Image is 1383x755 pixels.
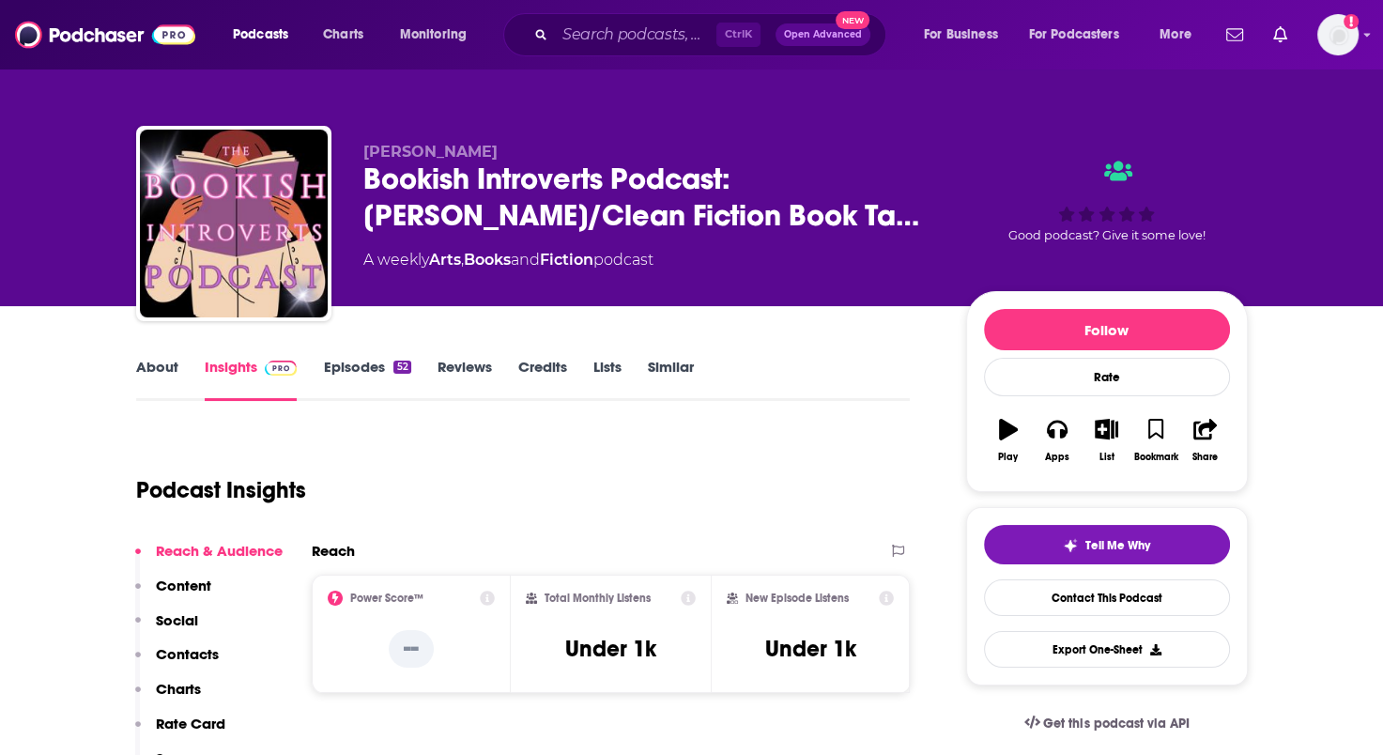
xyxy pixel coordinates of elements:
[1082,407,1130,474] button: List
[1043,716,1189,732] span: Get this podcast via API
[393,361,410,374] div: 52
[156,542,283,560] p: Reach & Audience
[1344,14,1359,29] svg: Add a profile image
[220,20,313,50] button: open menu
[716,23,761,47] span: Ctrl K
[511,251,540,269] span: and
[1266,19,1295,51] a: Show notifications dropdown
[521,13,904,56] div: Search podcasts, credits, & more...
[135,577,211,611] button: Content
[1009,701,1205,747] a: Get this podcast via API
[1192,452,1218,463] div: Share
[135,645,219,680] button: Contacts
[156,645,219,663] p: Contacts
[205,358,298,401] a: InsightsPodchaser Pro
[998,452,1018,463] div: Play
[765,635,856,663] h3: Under 1k
[1045,452,1069,463] div: Apps
[135,542,283,577] button: Reach & Audience
[984,358,1230,396] div: Rate
[984,631,1230,668] button: Export One-Sheet
[265,361,298,376] img: Podchaser Pro
[1029,22,1119,48] span: For Podcasters
[233,22,288,48] span: Podcasts
[648,358,694,401] a: Similar
[984,407,1033,474] button: Play
[363,249,653,271] div: A weekly podcast
[156,680,201,698] p: Charts
[461,251,464,269] span: ,
[140,130,328,317] img: Bookish Introverts Podcast: Christian/Clean Fiction Book Talks
[745,592,849,605] h2: New Episode Listens
[438,358,492,401] a: Reviews
[1133,452,1177,463] div: Bookmark
[1063,538,1078,553] img: tell me why sparkle
[1131,407,1180,474] button: Bookmark
[545,592,651,605] h2: Total Monthly Listens
[464,251,511,269] a: Books
[312,542,355,560] h2: Reach
[1317,14,1359,55] img: User Profile
[311,20,375,50] a: Charts
[389,630,434,668] p: --
[1099,452,1114,463] div: List
[363,143,498,161] span: [PERSON_NAME]
[1317,14,1359,55] button: Show profile menu
[984,309,1230,350] button: Follow
[1317,14,1359,55] span: Logged in as KSteele
[1160,22,1191,48] span: More
[350,592,423,605] h2: Power Score™
[1219,19,1251,51] a: Show notifications dropdown
[555,20,716,50] input: Search podcasts, credits, & more...
[984,525,1230,564] button: tell me why sparkleTell Me Why
[156,715,225,732] p: Rate Card
[1008,228,1206,242] span: Good podcast? Give it some love!
[156,611,198,629] p: Social
[776,23,870,46] button: Open AdvancedNew
[15,17,195,53] img: Podchaser - Follow, Share and Rate Podcasts
[1180,407,1229,474] button: Share
[1017,20,1146,50] button: open menu
[518,358,567,401] a: Credits
[136,476,306,504] h1: Podcast Insights
[836,11,869,29] span: New
[924,22,998,48] span: For Business
[540,251,593,269] a: Fiction
[593,358,622,401] a: Lists
[565,635,656,663] h3: Under 1k
[966,143,1248,259] div: Good podcast? Give it some love!
[135,715,225,749] button: Rate Card
[135,611,198,646] button: Social
[1085,538,1150,553] span: Tell Me Why
[911,20,1022,50] button: open menu
[400,22,467,48] span: Monitoring
[156,577,211,594] p: Content
[387,20,491,50] button: open menu
[1146,20,1215,50] button: open menu
[1033,407,1082,474] button: Apps
[136,358,178,401] a: About
[135,680,201,715] button: Charts
[429,251,461,269] a: Arts
[984,579,1230,616] a: Contact This Podcast
[323,358,410,401] a: Episodes52
[784,30,862,39] span: Open Advanced
[323,22,363,48] span: Charts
